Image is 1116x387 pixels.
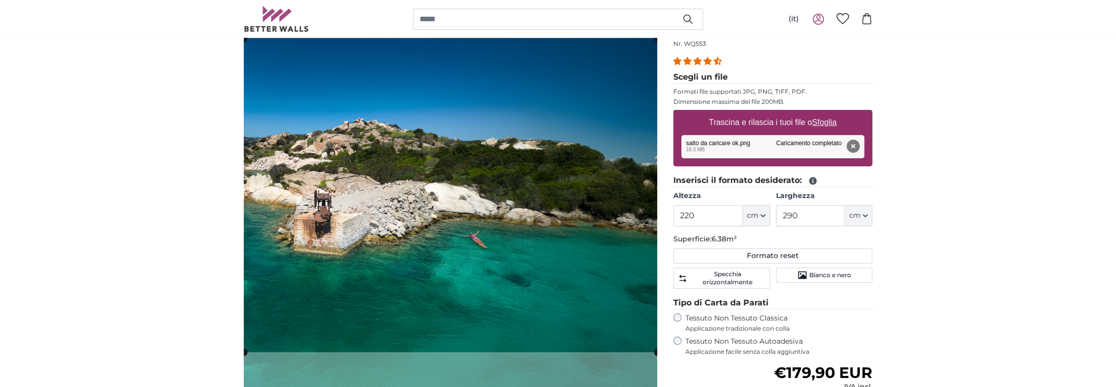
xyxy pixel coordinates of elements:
p: Dimensione massima del file 200MB. [673,98,872,106]
span: Applicazione tradizionale con colla [685,325,872,333]
button: Bianco e nero [776,268,872,283]
legend: Scegli un file [673,71,872,84]
span: 6.38m² [712,234,737,243]
legend: Tipo di Carta da Parati [673,297,872,309]
span: Nr. WQ553 [673,40,706,47]
button: cm [845,205,872,226]
p: Formati file supportati JPG, PNG, TIFF, PDF. [673,88,872,96]
span: €179,90 EUR [774,363,872,382]
span: Bianco e nero [809,271,851,279]
label: Tessuto Non Tessuto Classica [685,313,872,333]
button: Formato reset [673,248,872,264]
button: (it) [780,10,806,28]
label: Larghezza [776,191,872,201]
span: Applicazione facile senza colla aggiuntiva [685,348,872,356]
p: Superficie: [673,234,872,244]
u: Sfoglia [812,118,837,126]
img: Betterwalls [244,6,309,32]
span: 4.32 stars [673,56,724,66]
label: Trascina e rilascia i tuoi file o [705,112,841,133]
span: cm [849,211,861,221]
span: cm [747,211,758,221]
legend: Inserisci il formato desiderato: [673,174,872,187]
button: cm [743,205,770,226]
span: Specchia orizzontalmente [690,270,765,286]
label: Altezza [673,191,770,201]
label: Tessuto Non Tessuto Autoadesiva [685,337,872,356]
button: Specchia orizzontalmente [673,268,770,289]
